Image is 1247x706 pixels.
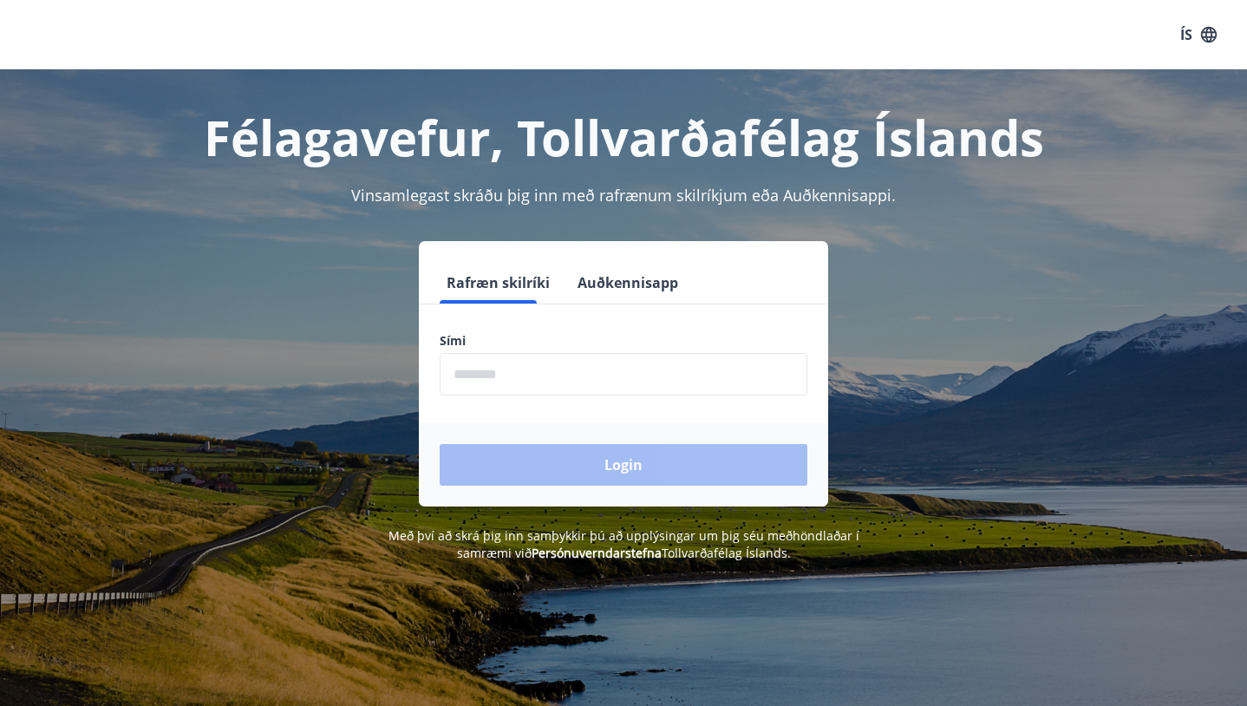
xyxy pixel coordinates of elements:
[440,332,807,350] label: Sími
[440,262,557,304] button: Rafræn skilríki
[388,527,859,561] span: Með því að skrá þig inn samþykkir þú að upplýsingar um þig séu meðhöndlaðar í samræmi við Tollvar...
[21,104,1226,170] h1: Félagavefur, Tollvarðafélag Íslands
[1171,19,1226,50] button: ÍS
[351,185,896,206] span: Vinsamlegast skráðu þig inn með rafrænum skilríkjum eða Auðkennisappi.
[532,545,662,561] a: Persónuverndarstefna
[571,262,685,304] button: Auðkennisapp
